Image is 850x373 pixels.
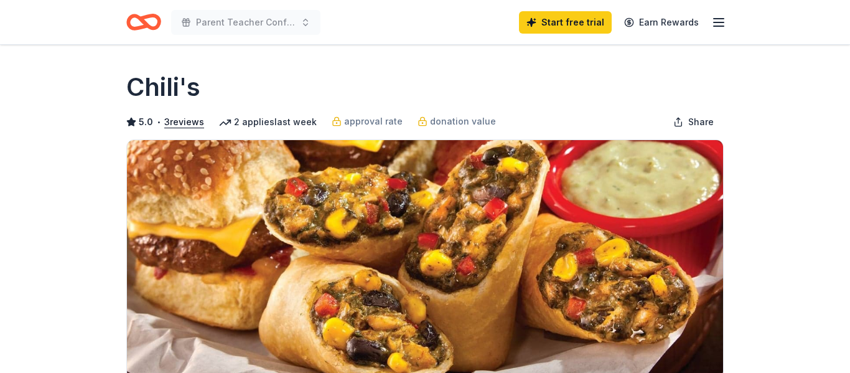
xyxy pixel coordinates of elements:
[126,70,200,105] h1: Chili's
[663,110,724,135] button: Share
[688,115,714,130] span: Share
[418,114,496,129] a: donation value
[219,115,317,130] div: 2 applies last week
[430,114,496,129] span: donation value
[171,10,320,35] button: Parent Teacher Conferences
[332,114,403,129] a: approval rate
[126,7,161,37] a: Home
[196,15,296,30] span: Parent Teacher Conferences
[344,114,403,129] span: approval rate
[164,115,204,130] button: 3reviews
[157,117,161,127] span: •
[519,11,612,34] a: Start free trial
[617,11,706,34] a: Earn Rewards
[139,115,153,130] span: 5.0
